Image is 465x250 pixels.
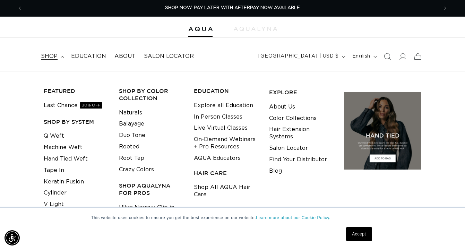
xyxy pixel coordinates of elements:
div: Accessibility Menu [5,230,20,245]
span: 30% OFF [80,102,102,109]
p: This website uses cookies to ensure you get the best experience on our website. [91,215,374,221]
span: [GEOGRAPHIC_DATA] | USD $ [258,53,339,60]
a: On-Demand Webinars + Pro Resources [194,134,258,153]
span: shop [41,53,58,60]
a: In Person Classes [194,111,242,123]
a: Keratin Fusion [44,176,84,188]
a: Balayage [119,118,144,130]
a: V Light [44,199,64,210]
span: Salon Locator [144,53,194,60]
a: Shop All AQUA Hair Care [194,182,258,200]
button: [GEOGRAPHIC_DATA] | USD $ [254,50,348,63]
a: Color Collections [269,113,317,124]
span: English [352,53,370,60]
a: About Us [269,101,295,113]
a: Crazy Colors [119,164,154,175]
a: Explore all Education [194,100,253,111]
h3: EXPLORE [269,89,334,96]
summary: Search [380,49,395,64]
a: About [110,49,140,64]
a: Accept [346,227,372,241]
button: Previous announcement [12,2,27,15]
summary: shop [37,49,67,64]
a: Root Tap [119,153,144,164]
a: Salon Locator [269,143,308,154]
button: Next announcement [438,2,453,15]
h3: HAIR CARE [194,170,258,177]
h3: Shop by Color Collection [119,87,183,102]
a: AQUA Educators [194,153,241,164]
a: Education [67,49,110,64]
span: Education [71,53,106,60]
a: Hand Tied Weft [44,153,88,165]
h3: Shop AquaLyna for Pros [119,182,183,197]
img: aqualyna.com [234,27,277,31]
a: Machine Weft [44,142,83,153]
a: Cylinder [44,187,67,199]
a: Blog [269,165,282,177]
a: Find Your Distributor [269,154,327,165]
h3: EDUCATION [194,87,258,95]
a: Tape In [44,165,64,176]
a: Last Chance30% OFF [44,100,102,111]
a: Hair Extension Systems [269,124,334,143]
a: Duo Tone [119,130,145,141]
a: Live Virtual Classes [194,122,248,134]
h3: FEATURED [44,87,108,95]
a: Learn more about our Cookie Policy. [256,215,330,220]
span: About [114,53,136,60]
span: SHOP NOW. PAY LATER WITH AFTERPAY NOW AVAILABLE [165,6,300,10]
h3: SHOP BY SYSTEM [44,118,108,126]
a: Ultra Narrow Clip in Extensions [119,202,183,221]
a: Salon Locator [140,49,198,64]
a: Naturals [119,107,142,119]
button: English [348,50,380,63]
a: Rooted [119,141,139,153]
img: Aqua Hair Extensions [188,27,213,32]
a: Q Weft [44,130,64,142]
